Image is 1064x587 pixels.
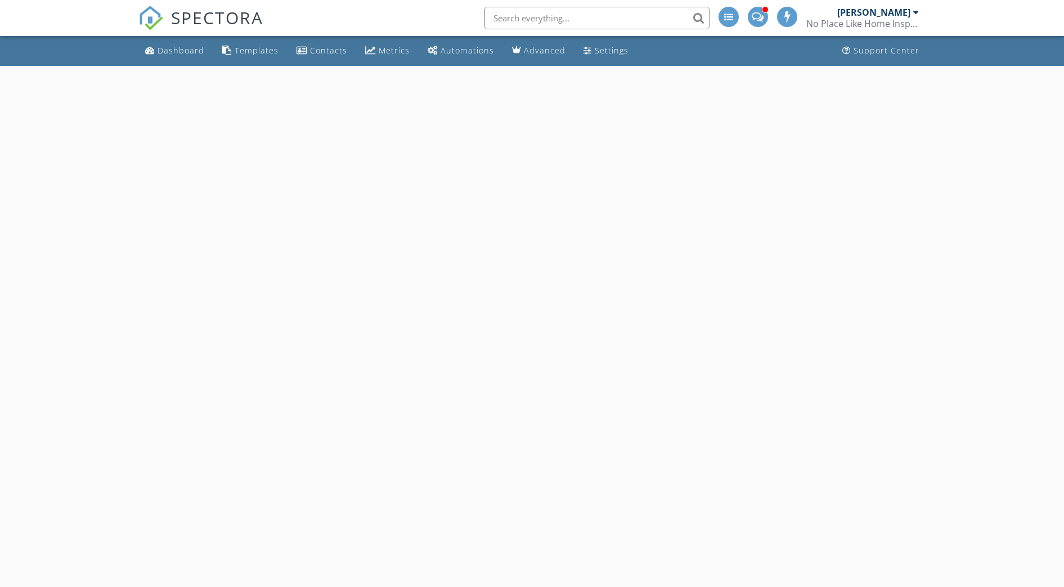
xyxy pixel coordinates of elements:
[361,41,414,61] a: Metrics
[292,41,352,61] a: Contacts
[524,45,565,56] div: Advanced
[310,45,347,56] div: Contacts
[138,6,163,30] img: The Best Home Inspection Software - Spectora
[595,45,628,56] div: Settings
[838,41,924,61] a: Support Center
[854,45,919,56] div: Support Center
[423,41,499,61] a: Automations (Advanced)
[484,7,710,29] input: Search everything...
[508,41,570,61] a: Advanced
[806,18,919,29] div: No Place Like Home Inspections
[579,41,633,61] a: Settings
[235,45,279,56] div: Templates
[441,45,494,56] div: Automations
[218,41,283,61] a: Templates
[837,7,910,18] div: [PERSON_NAME]
[158,45,204,56] div: Dashboard
[141,41,209,61] a: Dashboard
[171,6,263,29] span: SPECTORA
[138,15,263,39] a: SPECTORA
[379,45,410,56] div: Metrics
